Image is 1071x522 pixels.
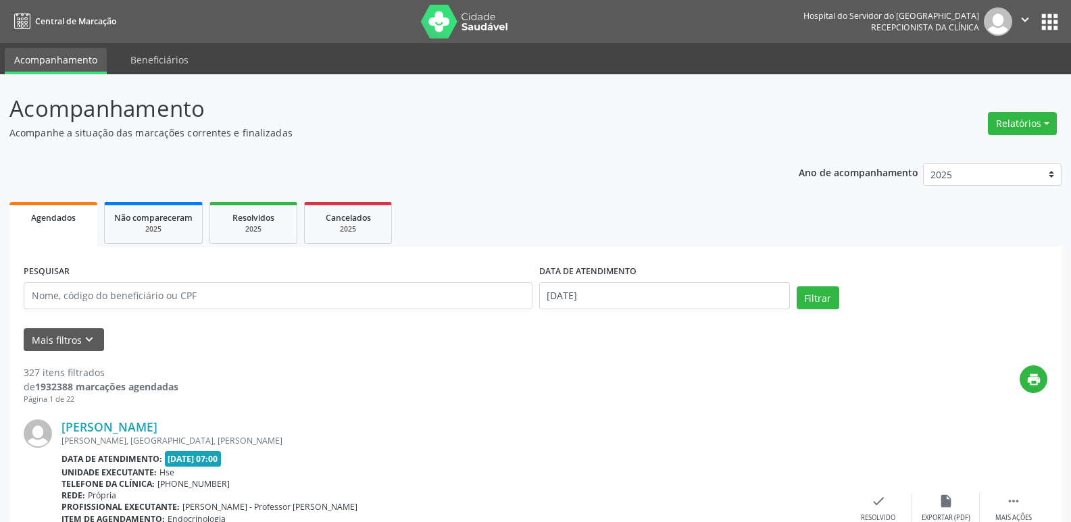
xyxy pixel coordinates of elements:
a: [PERSON_NAME] [61,419,157,434]
div: 327 itens filtrados [24,365,178,380]
i: print [1026,372,1041,387]
input: Selecione um intervalo [539,282,790,309]
div: 2025 [220,224,287,234]
div: Hospital do Servidor do [GEOGRAPHIC_DATA] [803,10,979,22]
i: insert_drive_file [939,494,953,508]
p: Acompanhamento [9,92,746,126]
b: Telefone da clínica: [61,478,155,490]
button: print [1020,365,1047,393]
label: DATA DE ATENDIMENTO [539,261,637,282]
input: Nome, código do beneficiário ou CPF [24,282,532,309]
div: 2025 [114,224,193,234]
a: Central de Marcação [9,10,116,32]
label: PESQUISAR [24,261,70,282]
b: Profissional executante: [61,501,180,513]
a: Beneficiários [121,48,198,72]
button: apps [1038,10,1062,34]
b: Data de atendimento: [61,453,162,465]
button: Filtrar [797,286,839,309]
div: Página 1 de 22 [24,394,178,405]
img: img [24,419,52,448]
span: Cancelados [326,212,371,224]
p: Ano de acompanhamento [799,163,918,180]
button:  [1012,7,1038,36]
i:  [1006,494,1021,508]
span: [PHONE_NUMBER] [157,478,230,490]
strong: 1932388 marcações agendadas [35,380,178,393]
b: Unidade executante: [61,467,157,478]
i: keyboard_arrow_down [82,332,97,347]
a: Acompanhamento [5,48,107,74]
b: Rede: [61,490,85,501]
span: Recepcionista da clínica [871,22,979,33]
span: [PERSON_NAME] - Professor [PERSON_NAME] [182,501,357,513]
p: Acompanhe a situação das marcações correntes e finalizadas [9,126,746,140]
span: Não compareceram [114,212,193,224]
div: [PERSON_NAME], [GEOGRAPHIC_DATA], [PERSON_NAME] [61,435,845,446]
span: Hse [159,467,174,478]
i:  [1018,12,1032,27]
div: 2025 [314,224,382,234]
span: Central de Marcação [35,16,116,27]
span: Agendados [31,212,76,224]
i: check [871,494,886,508]
button: Mais filtroskeyboard_arrow_down [24,328,104,352]
span: [DATE] 07:00 [165,451,222,467]
span: Resolvidos [232,212,274,224]
button: Relatórios [988,112,1057,135]
img: img [984,7,1012,36]
span: Própria [88,490,116,501]
div: de [24,380,178,394]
